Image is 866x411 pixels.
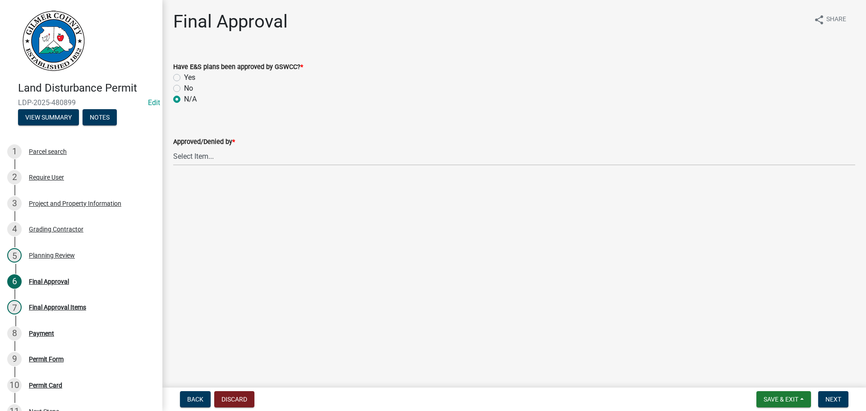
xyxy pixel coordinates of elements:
[29,304,86,310] div: Final Approval Items
[818,391,848,407] button: Next
[806,11,853,28] button: shareShare
[764,396,798,403] span: Save & Exit
[7,274,22,289] div: 6
[7,248,22,263] div: 5
[29,382,62,388] div: Permit Card
[18,82,155,95] h4: Land Disturbance Permit
[184,94,197,105] label: N/A
[29,278,69,285] div: Final Approval
[214,391,254,407] button: Discard
[173,64,303,70] label: Have E&S plans been approved by GSWCC?
[29,226,83,232] div: Grading Contractor
[29,174,64,180] div: Require User
[29,252,75,259] div: Planning Review
[7,352,22,366] div: 9
[148,98,160,107] wm-modal-confirm: Edit Application Number
[180,391,211,407] button: Back
[7,378,22,393] div: 10
[173,139,235,145] label: Approved/Denied by
[7,326,22,341] div: 8
[29,148,67,155] div: Parcel search
[826,14,846,25] span: Share
[18,9,86,72] img: Gilmer County, Georgia
[173,11,288,32] h1: Final Approval
[187,396,203,403] span: Back
[825,396,841,403] span: Next
[7,196,22,211] div: 3
[184,72,195,83] label: Yes
[148,98,160,107] a: Edit
[7,222,22,236] div: 4
[7,300,22,314] div: 7
[29,200,121,207] div: Project and Property Information
[184,83,193,94] label: No
[756,391,811,407] button: Save & Exit
[18,109,79,125] button: View Summary
[83,114,117,121] wm-modal-confirm: Notes
[18,114,79,121] wm-modal-confirm: Summary
[83,109,117,125] button: Notes
[7,144,22,159] div: 1
[814,14,825,25] i: share
[18,98,144,107] span: LDP-2025-480899
[29,356,64,362] div: Permit Form
[29,330,54,337] div: Payment
[7,170,22,185] div: 2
